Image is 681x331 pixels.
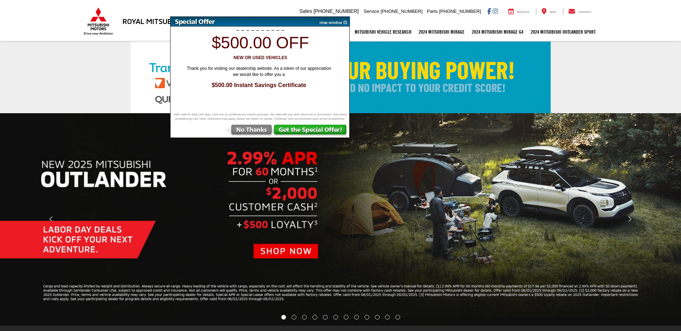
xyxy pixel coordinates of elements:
li: Go to slide number 1. [281,315,286,320]
li: Go to slide number 3. [302,315,307,320]
img: Get the Special Offer [273,125,349,138]
img: No Thanks, Continue to Website [223,125,273,138]
li: Go to slide number 5. [323,315,328,320]
img: Mitsubishi [82,7,115,35]
span: Offer valid for thirty (30) days. Limit one (1) certificate per vehicle purchase. Not valid with ... [172,112,348,121]
img: Special Offer [171,17,314,27]
span: [PHONE_NUMBER] [381,9,423,14]
li: Go to slide number 7. [344,315,348,320]
button: Click to view next picture. [579,128,681,311]
a: Facebook: Click to visit our Facebook page [487,8,491,14]
li: Go to slide number 11. [385,315,390,320]
a: Service [503,8,535,15]
span: Thank you for visiting our dealership website. As a token of our appreciation we would like to of... [182,66,336,78]
span: Map [550,10,556,14]
a: Instagram: Click to visit our Instagram page [493,8,498,14]
span: Contact [578,10,592,14]
a: 2024 Mitsubishi Mirage G4 [468,23,527,41]
img: Check Your Buying Power [131,42,551,113]
li: Go to slide number 2. [292,315,297,320]
a: Contact [563,8,597,15]
img: close window [314,17,350,27]
span: Parts [427,9,438,14]
span: [PHONE_NUMBER] [313,8,359,14]
li: Go to slide number 9. [364,315,369,320]
li: Go to slide number 6. [333,315,338,320]
a: Mitsubishi Vehicle Research [351,23,415,41]
a: 2024 Mitsubishi Mirage [415,23,468,41]
span: [PHONE_NUMBER] [439,9,481,14]
span: Sales [299,8,312,14]
a: Map [536,8,561,15]
li: Go to slide number 4. [313,315,317,320]
h1: $500.00 off [174,34,346,52]
li: Go to slide number 12. [396,315,400,320]
h3: New or Used Vehicles [174,56,346,60]
li: Go to slide number 10. [375,315,379,320]
a: 2024 Mitsubishi Outlander SPORT [527,23,599,41]
h3: Royal Mitsubishi [122,17,185,25]
span: Service [364,9,379,14]
span: $500.00 Instant Savings Certificate [178,81,340,90]
li: Go to slide number 8. [354,315,359,320]
span: Service [517,10,530,14]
